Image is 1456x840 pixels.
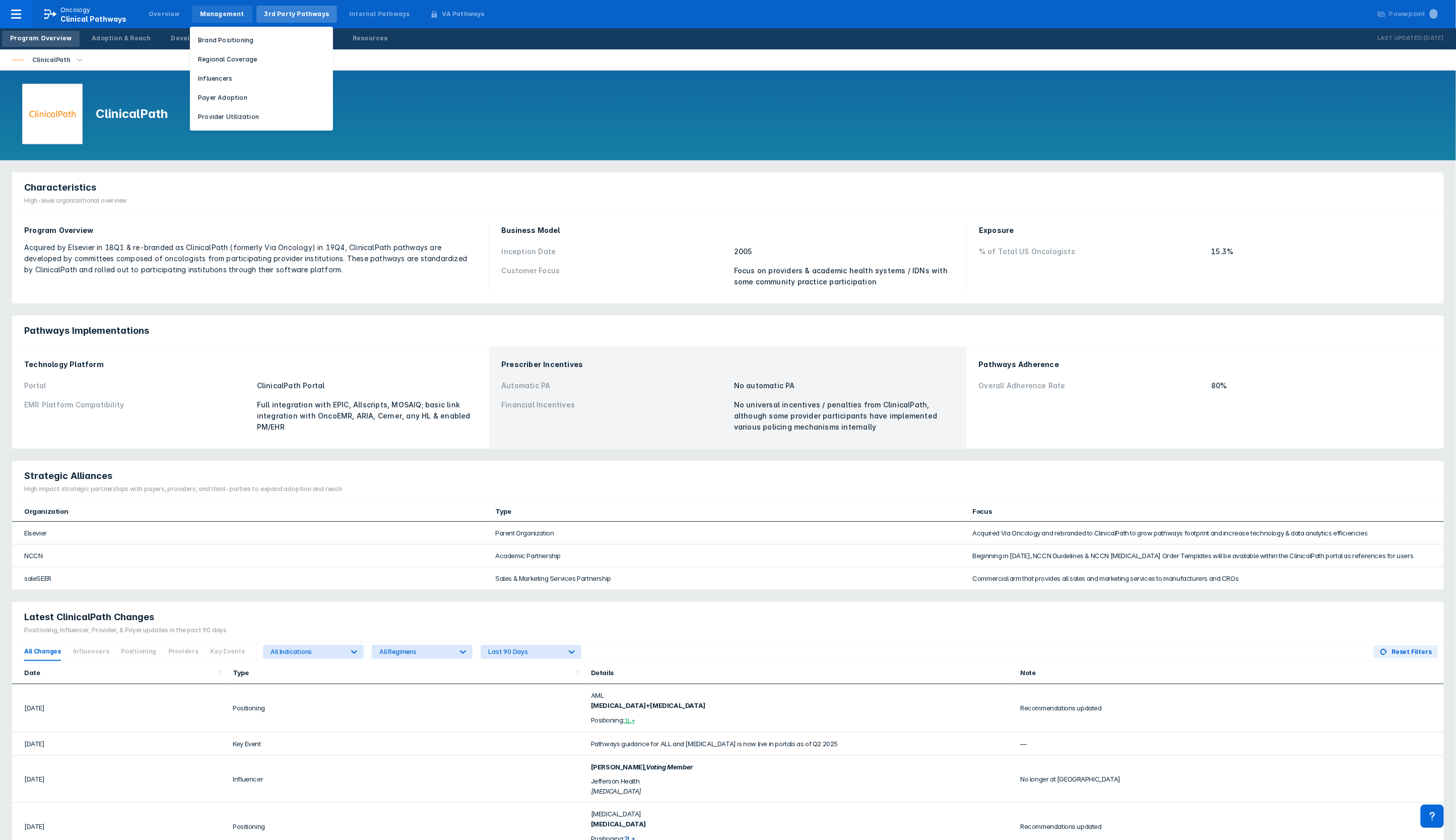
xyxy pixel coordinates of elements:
div: Overview [149,10,180,19]
a: Program Overview [2,31,80,47]
span: Positioning: [591,716,624,724]
a: Regional Coverage [190,52,333,67]
span: Key Events [210,642,244,661]
div: Management [200,10,244,19]
div: Overall Adherence Rate [979,380,1206,391]
td: NCCN [12,545,489,567]
div: Powerpoint [1389,10,1438,19]
p: Regional Coverage [198,55,257,64]
div: Exposure [979,225,1432,236]
div: Focus [973,507,1432,515]
div: Financial Incentives [501,399,728,433]
div: 80% [1211,380,1432,391]
div: Development [171,34,215,43]
div: Full integration with EPIC, Allscripts, MOSAIQ; basic link integration with OncoEMR, ARIA, Cerner... [257,399,478,433]
div: High-level organizational overview [24,196,127,205]
span: Positioning [121,642,156,661]
img: via-oncology [12,54,24,66]
a: 3rd Party Pathways [256,6,338,23]
div: Internal Pathways [349,10,410,19]
td: Pathways guidance for ALL and [MEDICAL_DATA] is now live in portals as of Q2 2025 [585,732,1015,755]
img: via-oncology [29,91,76,137]
div: Type [495,507,960,515]
div: Pathways Adherence [979,359,1432,370]
b: [MEDICAL_DATA]+[MEDICAL_DATA] [591,701,705,709]
span: [DATE] [24,775,45,783]
div: 1L+ [624,716,635,725]
a: Internal Pathways [341,6,418,23]
td: Commercial arm that provides all sales and marketing services to manufacturers and CROs [967,567,1444,590]
span: Influencers [73,642,109,661]
td: Parent Organization [489,522,966,545]
span: [DATE] [24,740,45,748]
td: — [1014,732,1444,755]
div: Contact Support [1421,805,1444,828]
button: Brand Positioning [190,33,333,48]
i: Voting Member [646,763,693,771]
span: Reset Filters [1392,647,1432,656]
a: Development [163,31,223,47]
i: [MEDICAL_DATA] [591,787,641,795]
div: Details [591,669,1009,677]
div: AML [591,690,1009,700]
p: Oncology [60,6,91,15]
div: High impact strategic partnerships with payers, providers, and third-parties to expand adoption a... [24,485,342,494]
div: Prescriber Incentives [501,359,954,370]
div: Adoption & Reach [92,34,151,43]
span: [DATE] [24,822,45,830]
a: Provider Utilization [190,109,333,125]
p: Brand Positioning [198,36,253,45]
div: VA Pathways [442,10,485,19]
span: Characteristics [24,182,96,194]
div: Automatic PA [501,380,728,391]
div: No automatic PA [734,380,955,391]
div: 3rd Party Pathways [264,10,329,19]
div: Program Overview [10,34,72,43]
div: Organization [24,507,483,515]
div: Business Model [502,225,955,236]
div: Type [233,669,573,677]
a: Resources [345,31,396,47]
td: Positioning [227,684,585,732]
div: Focus on providers & academic health systems / IDNs with some community practice participation [734,265,954,287]
span: Pathways Implementations [24,325,149,337]
a: Management [192,6,252,23]
td: Acquired Via Oncology and rebranded to ClinicalPath to grow pathways footprint and increase techn... [967,522,1444,545]
div: [MEDICAL_DATA] [591,809,1009,819]
p: Provider Utilization [198,112,259,122]
div: Program Overview [24,225,477,236]
div: Customer Focus [502,265,728,287]
a: Adoption & Reach [84,31,159,47]
p: [DATE] [1424,33,1444,43]
td: saleSEER [12,567,489,590]
span: Strategic Alliances [24,470,112,482]
span: Providers [168,642,198,661]
span: [PERSON_NAME] , [591,763,646,771]
div: EMR Platform Compatibility [24,399,251,433]
a: Overview [141,6,188,23]
td: Sales & Marketing Services Partnership [489,567,966,590]
div: Acquired by Elsevier in 18Q1 & re-branded as ClinicalPath (formerly Via Oncology) in 19Q4, Clinic... [24,242,477,275]
button: Influencers [190,71,333,86]
td: Key Event [227,732,585,755]
button: Reset Filters [1374,645,1438,658]
span: All Changes [24,642,61,661]
td: Elsevier [12,522,489,545]
p: Influencers [198,74,232,83]
a: Payer Adoption [190,90,333,105]
div: ClinicalPath Portal [257,380,478,391]
span: Latest ClinicalPath Changes [24,611,154,623]
div: Inception Date [502,246,728,257]
div: Technology Platform [24,359,477,370]
span: [DATE] [24,704,45,712]
div: % of Total US Oncologists [979,246,1205,257]
td: Recommendations updated [1014,684,1444,732]
div: Note [1020,669,1432,677]
div: 2005 [734,246,954,257]
div: All Indications [271,648,344,655]
div: Positioning, Influencer, Provider, & Payer updates in the past 90 days [24,626,227,635]
p: Last Updated: [1377,33,1424,43]
div: Jefferson Health [591,776,1009,786]
td: No longer at [GEOGRAPHIC_DATA] [1014,756,1444,803]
